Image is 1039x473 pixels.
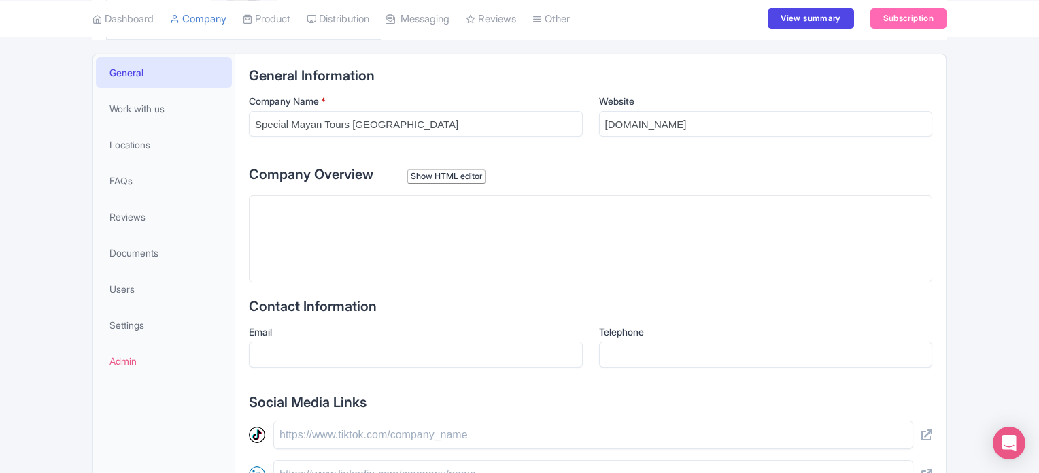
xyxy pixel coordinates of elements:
span: Telephone [599,326,644,338]
span: FAQs [109,174,133,188]
span: Website [599,95,634,107]
a: Work with us [96,93,232,124]
h2: General Information [249,68,932,83]
a: Settings [96,310,232,340]
a: View summary [768,8,853,29]
a: Reviews [96,201,232,232]
span: Settings [109,318,144,332]
a: Subscription [870,8,947,29]
span: Documents [109,246,158,260]
div: Show HTML editor [407,169,486,184]
div: Open Intercom Messenger [993,427,1025,459]
h2: Social Media Links [249,395,932,410]
input: https://www.tiktok.com/company_name [273,421,913,449]
a: FAQs [96,165,232,196]
a: Locations [96,129,232,160]
a: General [96,57,232,88]
span: Reviews [109,210,146,224]
a: Admin [96,346,232,376]
span: Admin [109,354,137,368]
span: Company Name [249,95,319,107]
span: Work with us [109,101,165,116]
span: Company Overview [249,166,373,182]
a: Documents [96,238,232,268]
span: Email [249,326,272,338]
a: Users [96,274,232,304]
span: Locations [109,137,150,152]
span: Users [109,282,135,296]
h2: Contact Information [249,299,932,314]
img: tiktok-round-01-ca200c7ba8d03f2cade56905edf8567d.svg [249,427,265,443]
span: General [109,65,143,80]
